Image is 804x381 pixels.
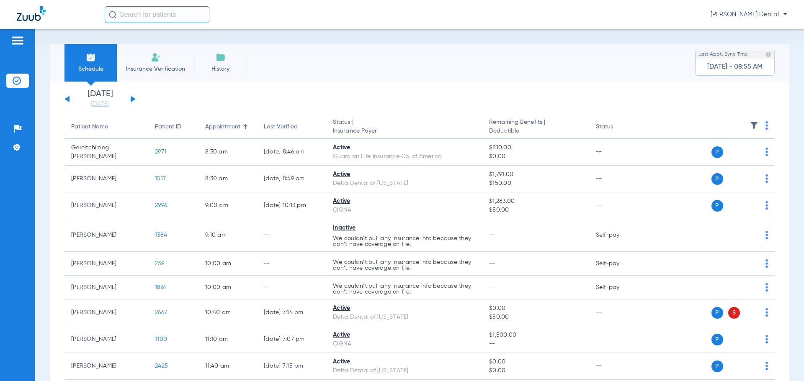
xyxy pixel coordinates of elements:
[489,206,582,215] span: $50.00
[333,127,476,136] span: Insurance Payer
[747,231,755,239] img: x.svg
[489,331,582,340] span: $1,500.00
[326,115,482,139] th: Status |
[64,139,148,166] td: Gereltchimeg [PERSON_NAME]
[257,139,326,166] td: [DATE] 8:46 AM
[489,170,582,179] span: $1,791.00
[765,335,768,343] img: group-dot-blue.svg
[71,123,108,131] div: Patient Name
[589,299,646,326] td: --
[489,358,582,366] span: $0.00
[264,123,298,131] div: Last Verified
[201,65,240,73] span: History
[747,259,755,268] img: x.svg
[155,123,181,131] div: Patient ID
[333,304,476,313] div: Active
[257,276,326,299] td: --
[711,200,723,212] span: P
[64,192,148,219] td: [PERSON_NAME]
[589,139,646,166] td: --
[198,166,257,192] td: 8:30 AM
[489,261,495,266] span: --
[257,326,326,353] td: [DATE] 7:07 PM
[333,313,476,322] div: Delta Dental of [US_STATE]
[257,299,326,326] td: [DATE] 7:14 PM
[747,174,755,183] img: x.svg
[765,148,768,156] img: group-dot-blue.svg
[205,123,240,131] div: Appointment
[489,313,582,322] span: $50.00
[482,115,589,139] th: Remaining Benefits |
[747,201,755,210] img: x.svg
[489,152,582,161] span: $0.00
[589,353,646,380] td: --
[257,252,326,276] td: --
[155,202,167,208] span: 2996
[198,276,257,299] td: 10:00 AM
[75,100,125,108] a: [DATE]
[333,259,476,271] p: We couldn’t pull any insurance info because they don’t have coverage on file.
[151,52,161,62] img: Manual Insurance Verification
[711,173,723,185] span: P
[747,362,755,370] img: x.svg
[155,232,167,238] span: 1384
[489,366,582,375] span: $0.00
[198,139,257,166] td: 8:30 AM
[762,341,804,381] iframe: Chat Widget
[64,353,148,380] td: [PERSON_NAME]
[711,361,723,372] span: P
[333,340,476,348] div: CIGNA
[489,127,582,136] span: Deductible
[489,304,582,313] span: $0.00
[765,51,771,57] img: last sync help info
[86,52,96,62] img: Schedule
[765,283,768,292] img: group-dot-blue.svg
[216,52,226,62] img: History
[105,6,209,23] input: Search for patients
[155,123,192,131] div: Patient ID
[333,170,476,179] div: Active
[71,123,142,131] div: Patient Name
[711,146,723,158] span: P
[707,63,763,71] span: [DATE] - 08:55 AM
[750,121,758,130] img: filter.svg
[765,174,768,183] img: group-dot-blue.svg
[489,179,582,188] span: $150.00
[198,326,257,353] td: 11:10 AM
[728,307,740,319] span: S
[264,123,320,131] div: Last Verified
[589,166,646,192] td: --
[333,206,476,215] div: CIGNA
[155,149,166,155] span: 2971
[765,201,768,210] img: group-dot-blue.svg
[333,358,476,366] div: Active
[64,276,148,299] td: [PERSON_NAME]
[333,197,476,206] div: Active
[489,284,495,290] span: --
[489,143,582,152] span: $810.00
[64,166,148,192] td: [PERSON_NAME]
[711,10,787,19] span: [PERSON_NAME] Dental
[205,123,250,131] div: Appointment
[333,224,476,233] div: Inactive
[589,252,646,276] td: Self-pay
[765,308,768,317] img: group-dot-blue.svg
[589,192,646,219] td: --
[765,231,768,239] img: group-dot-blue.svg
[698,50,749,59] span: Last Appt. Sync Time:
[11,36,24,46] img: hamburger-icon
[747,335,755,343] img: x.svg
[198,299,257,326] td: 10:40 AM
[155,176,166,182] span: 1517
[257,166,326,192] td: [DATE] 8:49 AM
[489,340,582,348] span: --
[64,252,148,276] td: [PERSON_NAME]
[747,308,755,317] img: x.svg
[257,192,326,219] td: [DATE] 10:13 PM
[155,284,166,290] span: 1861
[333,331,476,340] div: Active
[198,353,257,380] td: 11:40 AM
[155,336,167,342] span: 1100
[747,148,755,156] img: x.svg
[333,366,476,375] div: Delta Dental of [US_STATE]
